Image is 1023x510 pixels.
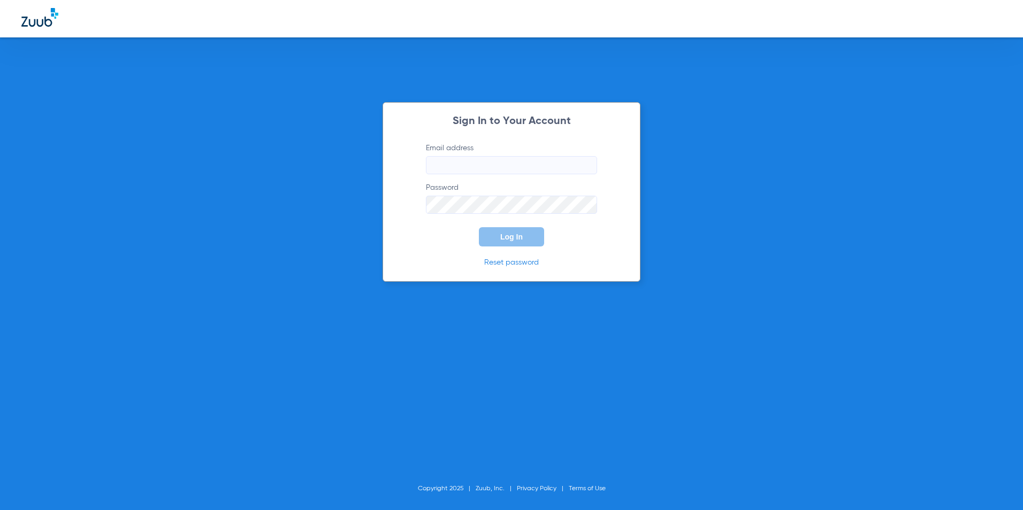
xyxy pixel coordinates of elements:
a: Privacy Policy [517,485,556,492]
label: Email address [426,143,597,174]
label: Password [426,182,597,214]
input: Email address [426,156,597,174]
input: Password [426,196,597,214]
a: Reset password [484,259,539,266]
h2: Sign In to Your Account [410,116,613,127]
button: Log In [479,227,544,246]
span: Log In [500,233,523,241]
li: Copyright 2025 [418,483,476,494]
a: Terms of Use [569,485,606,492]
li: Zuub, Inc. [476,483,517,494]
iframe: Chat Widget [969,459,1023,510]
img: Zuub Logo [21,8,58,27]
